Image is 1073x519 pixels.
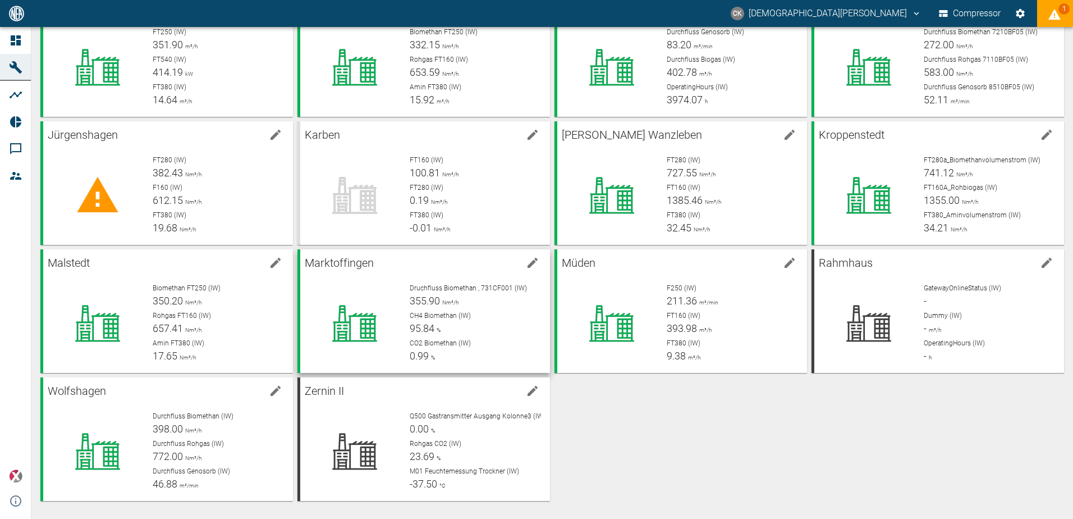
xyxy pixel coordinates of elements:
[410,184,443,192] span: FT280 (IW)
[521,380,544,402] button: edit machine
[924,167,954,179] span: 741.12
[924,94,948,106] span: 52.11
[937,3,1003,24] button: Compressor
[153,423,183,435] span: 398.00
[153,167,183,179] span: 382.43
[948,226,967,233] span: Nm³/h
[153,322,183,334] span: 657.41
[153,156,186,164] span: FT280 (IW)
[731,7,744,20] div: CK
[183,43,198,49] span: m³/h
[8,6,25,21] img: logo
[667,312,700,320] span: FT160 (IW)
[297,121,550,245] a: Karbenedit machineFT160 (IW)100.81Nm³/hFT280 (IW)0.19Nm³/hFT380 (IW)-0.01Nm³/h
[264,380,287,402] button: edit machine
[48,128,118,142] span: Jürgenshagen
[924,83,1034,91] span: Durchfluss Genosorb 8510BF05 (IW)
[40,377,293,501] a: Wolfshagenedit machineDurchfluss Biomethan (IW)398.00Nm³/hDurchfluss Rohgas (IW)772.00Nm³/hDurchf...
[667,222,691,234] span: 32.45
[153,222,177,234] span: 19.68
[562,128,702,142] span: [PERSON_NAME] Wanzleben
[667,295,697,307] span: 211.36
[183,171,201,177] span: Nm³/h
[434,455,441,461] span: %
[48,384,106,398] span: Wolfshagen
[410,211,443,219] span: FT380 (IW)
[927,327,941,333] span: m³/h
[153,295,183,307] span: 350.20
[697,299,718,306] span: m³/min
[40,249,293,373] a: Malstedtedit machineBiomethan FT250 (IW)350.20Nm³/hRohgas FT160 (IW)657.41Nm³/hAmin FT380 (IW)17....
[153,56,186,63] span: FT540 (IW)
[153,467,230,475] span: Durchfluss Genosorb (IW)
[1010,3,1030,24] button: Einstellungen
[924,184,997,192] span: FT160A_Rohbiogas (IW)
[183,199,201,205] span: Nm³/h
[429,354,435,361] span: %
[521,124,544,146] button: edit machine
[264,252,287,274] button: edit machine
[924,194,960,206] span: 1355.00
[153,450,183,462] span: 772.00
[429,427,435,434] span: %
[667,94,703,106] span: 3974.07
[40,121,293,245] a: Jürgenshagenedit machineFT280 (IW)382.43Nm³/hF160 (IW)612.15Nm³/hFT380 (IW)19.68Nm³/h
[924,350,927,362] span: -
[924,322,927,334] span: -
[924,339,985,347] span: OperatingHours (IW)
[410,28,478,36] span: Biomethan FT250 (IW)
[686,354,700,361] span: m³/h
[954,71,973,77] span: Nm³/h
[1058,3,1070,15] span: 1
[410,322,434,334] span: 95.84
[183,299,201,306] span: Nm³/h
[667,350,686,362] span: 9.38
[924,295,927,307] span: -
[177,482,199,489] span: m³/min
[410,450,434,462] span: 23.69
[297,377,550,501] a: Zernin IIedit machineQ500 Gastransmitter Ausgang Kolonne3 (IW)0.00%Rohgas CO2 (IW)23.69%M01 Feuch...
[667,83,728,91] span: OperatingHours (IW)
[667,284,696,292] span: F250 (IW)
[562,256,595,270] span: Müden
[954,171,973,177] span: Nm³/h
[778,124,801,146] button: edit machine
[667,156,700,164] span: FT280 (IW)
[691,43,713,49] span: m³/min
[437,482,446,489] span: °C
[434,327,441,333] span: %
[183,71,193,77] span: kW
[177,98,192,104] span: m³/h
[440,171,458,177] span: Nm³/h
[960,199,978,205] span: Nm³/h
[434,98,449,104] span: m³/h
[305,128,340,142] span: Karben
[924,312,962,320] span: Dummy (IW)
[924,222,948,234] span: 34.21
[697,171,716,177] span: Nm³/h
[924,28,1038,36] span: Durchfluss Biomethan 7210BF05 (IW)
[177,226,196,233] span: Nm³/h
[48,256,90,270] span: Malstedt
[432,226,450,233] span: Nm³/h
[153,194,183,206] span: 612.15
[153,28,186,36] span: FT250 (IW)
[819,256,873,270] span: Rahmhaus
[410,339,471,347] span: CO2 Biomethan (IW)
[667,167,697,179] span: 727.55
[410,295,440,307] span: 355.90
[924,39,954,51] span: 272.00
[440,299,458,306] span: Nm³/h
[410,312,471,320] span: CH4 Biomethan (IW)
[521,252,544,274] button: edit machine
[410,467,519,475] span: M01 Feuchtemessung Trockner (IW)
[819,128,884,142] span: Kroppenstedt
[410,350,429,362] span: 0.99
[153,94,177,106] span: 14.64
[410,412,545,420] span: Q500 Gastransmitter Ausgang Kolonne3 (IW)
[177,354,196,361] span: Nm³/h
[153,39,183,51] span: 351.90
[1035,124,1058,146] button: edit machine
[667,322,697,334] span: 393.98
[667,211,700,219] span: FT380 (IW)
